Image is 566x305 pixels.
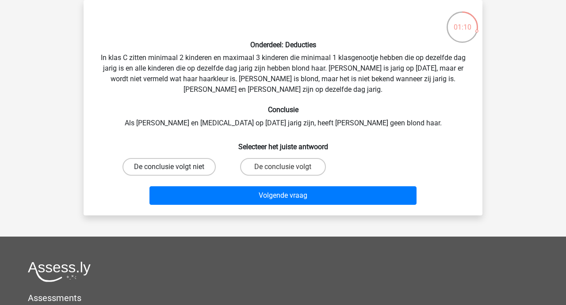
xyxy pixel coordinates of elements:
div: In klas C zitten minimaal 2 kinderen en maximaal 3 kinderen die minimaal 1 klasgenootje hebben di... [87,7,479,208]
h6: Selecteer het juiste antwoord [98,136,468,151]
label: De conclusie volgt niet [122,158,216,176]
button: Volgende vraag [149,186,417,205]
h6: Onderdeel: Deducties [98,41,468,49]
h5: Assessments [28,293,538,303]
label: De conclusie volgt [240,158,325,176]
div: 01:10 [446,11,479,33]
img: Assessly logo [28,261,91,282]
h6: Conclusie [98,105,468,114]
